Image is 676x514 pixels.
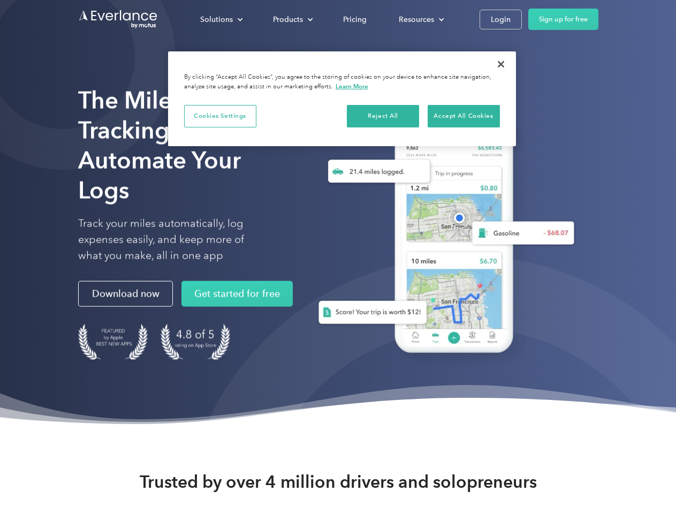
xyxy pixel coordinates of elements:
div: Resources [388,10,453,29]
div: Privacy [168,51,516,146]
a: Login [480,10,522,29]
div: By clicking “Accept All Cookies”, you agree to the storing of cookies on your device to enhance s... [184,73,500,92]
a: More information about your privacy, opens in a new tab [336,82,368,90]
div: Pricing [343,13,367,26]
img: 4.9 out of 5 stars on the app store [161,324,230,360]
strong: Trusted by over 4 million drivers and solopreneurs [140,471,537,493]
div: Cookie banner [168,51,516,146]
p: Track your miles automatically, log expenses easily, and keep more of what you make, all in one app [78,216,269,264]
div: Resources [399,13,434,26]
a: Sign up for free [528,9,598,30]
img: Everlance, mileage tracker app, expense tracking app [301,102,583,369]
div: Products [262,10,322,29]
div: Login [491,13,511,26]
button: Close [489,52,513,76]
a: Get started for free [181,281,293,307]
a: Go to homepage [78,9,158,29]
a: Pricing [332,10,377,29]
button: Cookies Settings [184,105,256,127]
button: Accept All Cookies [428,105,500,127]
button: Reject All [347,105,419,127]
div: Solutions [200,13,233,26]
img: Badge for Featured by Apple Best New Apps [78,324,148,360]
div: Solutions [189,10,252,29]
div: Products [273,13,303,26]
a: Download now [78,281,173,307]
